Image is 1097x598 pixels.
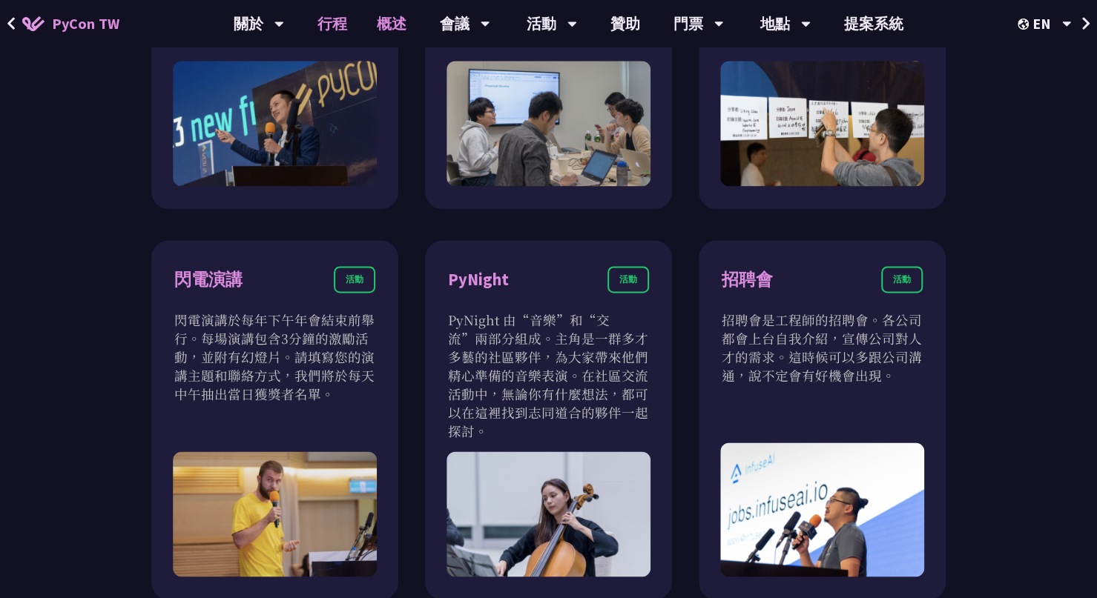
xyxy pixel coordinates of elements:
font: 招聘會是工程師的招聘會。各公司都會上台自我介紹，宣傳公司對人才的需求。這時候可以多跟公司溝通，說不定會有好機會出現。 [722,310,922,385]
font: 贊助 [610,14,640,33]
font: 招聘會 [722,269,773,290]
img: 演講 [173,61,378,186]
font: PyNight [448,269,509,290]
font: 提案系統 [844,14,903,33]
font: PyCon TW [52,14,119,33]
img: 閃電演講 [173,451,378,577]
font: 會議 [440,14,470,33]
img: PyNight [447,451,651,577]
font: 地點 [760,14,790,33]
font: 概述 [377,14,406,33]
img: 招聘會 [720,442,925,577]
img: 區域設定圖標 [1018,19,1032,30]
img: PyCon TW 2025 首頁圖標 [22,16,45,31]
font: 行程 [317,14,347,33]
font: 活動 [619,273,637,285]
font: EN [1032,14,1051,33]
font: 關於 [234,14,263,33]
font: 門票 [673,14,703,33]
img: 教學 [447,61,651,186]
font: 閃電演講 [174,269,243,290]
font: 閃電演講於每年下午年會結束前舉行。每場演講包含3分鐘的激勵活動，並附有幻燈片。請填寫您的演講主題和聯絡方式，我們將於每天中午抽出當日獲獎者名單。 [174,310,375,403]
font: 活動 [346,273,363,285]
font: PyNight 由“音樂”和“交流”兩部分組成。主角是一群多才多藝的社區夥伴，為大家帶來他們精心準備的音樂表演。在社區交流活動中，無論你有什麼想法，都可以在這裡找到志同道合的夥伴一起探討。 [448,310,648,440]
a: PyCon TW [7,5,134,42]
font: 活動 [893,273,911,285]
font: 活動 [527,14,556,33]
img: 開放空間 [720,61,925,186]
